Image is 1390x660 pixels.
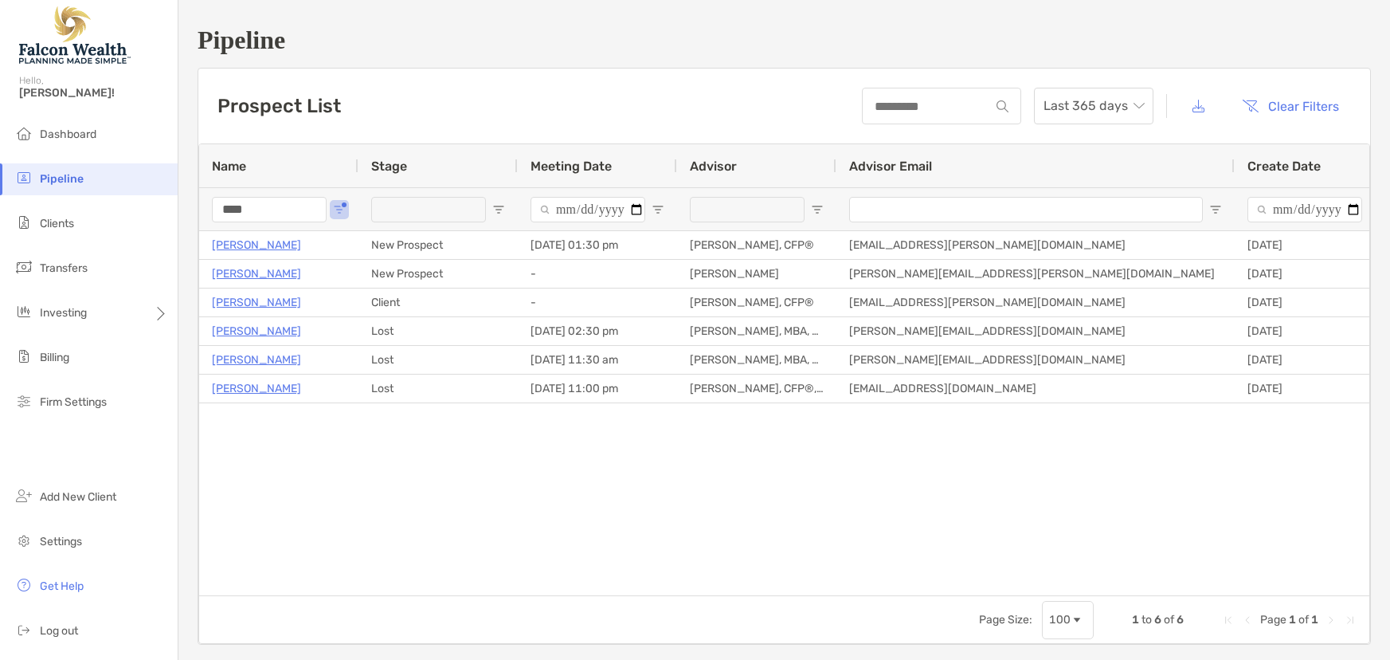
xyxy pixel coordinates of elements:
div: [DATE] 02:30 pm [518,317,677,345]
button: Open Filter Menu [333,203,346,216]
span: Dashboard [40,128,96,141]
button: Open Filter Menu [1209,203,1222,216]
a: [PERSON_NAME] [212,321,301,341]
span: Create Date [1247,159,1321,174]
h3: Prospect List [217,95,341,117]
span: Clients [40,217,74,230]
button: Clear Filters [1230,88,1351,124]
h1: Pipeline [198,26,1371,55]
div: - [518,260,677,288]
input: Meeting Date Filter Input [531,197,645,222]
a: [PERSON_NAME] [212,379,301,399]
img: clients icon [14,213,33,232]
input: Name Filter Input [212,197,327,222]
div: [DATE] 11:30 am [518,346,677,374]
img: pipeline icon [14,168,33,187]
img: settings icon [14,531,33,550]
div: [PERSON_NAME], MBA, MA, CFP®, CPWA®, ChSNC® [677,317,836,345]
span: Get Help [40,579,84,593]
div: Page Size [1042,601,1094,639]
span: 6 [1154,613,1161,627]
div: [EMAIL_ADDRESS][PERSON_NAME][DOMAIN_NAME] [836,231,1235,259]
span: [PERSON_NAME]! [19,86,168,100]
div: - [518,289,677,316]
span: Add New Client [40,490,116,504]
div: New Prospect [358,231,518,259]
span: Transfers [40,261,88,275]
div: [PERSON_NAME], CFP® [677,231,836,259]
div: Next Page [1325,614,1337,627]
div: [PERSON_NAME], CFP®, CFA® [677,375,836,403]
span: to [1141,613,1152,627]
img: transfers icon [14,257,33,277]
span: Billing [40,351,69,364]
span: of [1164,613,1174,627]
span: Log out [40,624,78,638]
img: logout icon [14,620,33,639]
span: Advisor Email [849,159,932,174]
a: [PERSON_NAME] [212,264,301,284]
img: firm-settings icon [14,391,33,411]
div: [PERSON_NAME][EMAIL_ADDRESS][DOMAIN_NAME] [836,346,1235,374]
img: add_new_client icon [14,486,33,505]
div: [DATE] 11:00 pm [518,375,677,403]
img: get-help icon [14,576,33,595]
div: 100 [1049,613,1071,627]
span: Advisor [690,159,737,174]
div: Lost [358,346,518,374]
div: Previous Page [1241,614,1254,627]
div: [EMAIL_ADDRESS][DOMAIN_NAME] [836,375,1235,403]
span: Name [212,159,246,174]
input: Create Date Filter Input [1247,197,1362,222]
span: 1 [1289,613,1296,627]
a: [PERSON_NAME] [212,235,301,255]
span: of [1298,613,1309,627]
div: [PERSON_NAME], MBA, MA, CFP®, CPWA®, ChSNC® [677,346,836,374]
div: Page Size: [979,613,1032,627]
span: Meeting Date [531,159,612,174]
div: [DATE] 01:30 pm [518,231,677,259]
img: dashboard icon [14,124,33,143]
div: Client [358,289,518,316]
img: input icon [996,100,1008,112]
span: 6 [1177,613,1184,627]
span: Last 365 days [1043,88,1144,124]
img: Falcon Wealth Planning Logo [19,6,131,64]
div: Last Page [1344,614,1357,627]
a: [PERSON_NAME] [212,350,301,370]
span: Firm Settings [40,395,107,409]
div: [PERSON_NAME][EMAIL_ADDRESS][PERSON_NAME][DOMAIN_NAME] [836,260,1235,288]
button: Open Filter Menu [1368,203,1381,216]
span: 1 [1311,613,1318,627]
span: Investing [40,306,87,320]
div: [PERSON_NAME] [677,260,836,288]
a: [PERSON_NAME] [212,293,301,312]
span: 1 [1132,613,1139,627]
img: billing icon [14,347,33,366]
div: [PERSON_NAME][EMAIL_ADDRESS][DOMAIN_NAME] [836,317,1235,345]
div: First Page [1222,614,1235,627]
div: [EMAIL_ADDRESS][PERSON_NAME][DOMAIN_NAME] [836,289,1235,316]
button: Open Filter Menu [492,203,505,216]
span: Stage [371,159,407,174]
input: Advisor Email Filter Input [849,197,1203,222]
span: Pipeline [40,172,84,186]
div: [PERSON_NAME], CFP® [677,289,836,316]
div: Lost [358,317,518,345]
span: Page [1260,613,1286,627]
button: Open Filter Menu [652,203,664,216]
div: New Prospect [358,260,518,288]
button: Open Filter Menu [811,203,824,216]
div: Lost [358,375,518,403]
span: Settings [40,535,82,548]
img: investing icon [14,302,33,321]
